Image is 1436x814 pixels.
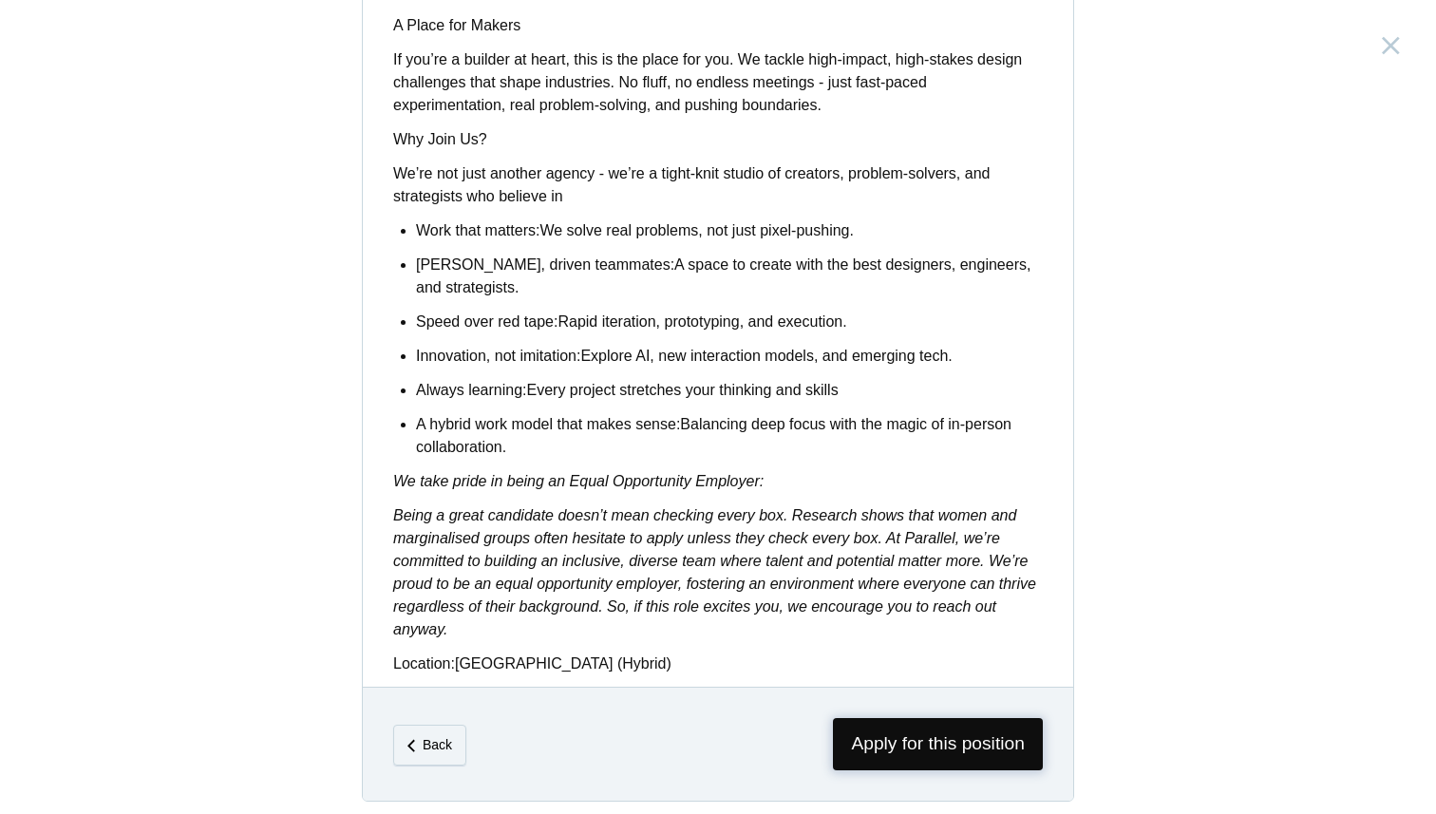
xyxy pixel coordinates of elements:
[416,413,1043,459] p: Balancing deep focus with the magic of in-person collaboration.
[416,382,527,398] strong: Always learning:
[393,48,1043,117] p: If you’re a builder at heart, this is the place for you. We tackle high-impact, high-stakes desig...
[393,162,1043,208] p: We’re not just another agency - we’re a tight-knit studio of creators, problem-solvers, and strat...
[416,348,580,364] strong: Innovation, not imitation:
[416,313,557,330] strong: Speed over red tape:
[393,131,487,147] strong: Why Join Us?
[416,222,539,238] strong: Work that matters:
[416,256,674,273] strong: [PERSON_NAME], driven teammates:
[416,219,1043,242] p: We solve real problems, not just pixel-pushing.
[393,507,1036,637] em: Being a great candidate doesn’t mean checking every box. Research shows that women and marginalis...
[393,473,764,489] em: We take pride in being an Equal Opportunity Employer:
[416,345,1043,368] p: Explore AI, new interaction models, and emerging tech.
[833,718,1043,770] span: Apply for this position
[416,379,1043,402] p: Every project stretches your thinking and skills
[416,416,680,432] strong: A hybrid work model that makes sense:
[393,653,1043,675] p: [GEOGRAPHIC_DATA] (Hybrid)
[393,17,520,33] strong: A Place for Makers
[416,311,1043,333] p: Rapid iteration, prototyping, and execution.
[393,655,455,672] strong: Location:
[416,254,1043,299] p: A space to create with the best designers, engineers, and strategists.
[423,737,452,752] em: Back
